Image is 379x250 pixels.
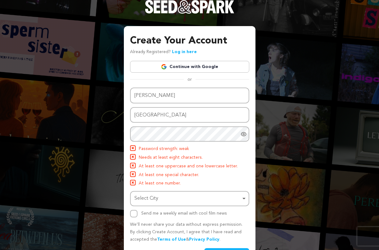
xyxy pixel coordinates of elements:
[139,171,199,179] span: At least one special character.
[131,155,135,159] img: Seed&Spark Icon
[131,180,135,185] img: Seed&Spark Icon
[131,172,135,176] img: Seed&Spark Icon
[130,107,249,123] input: Email address
[131,163,135,168] img: Seed&Spark Icon
[139,163,238,170] span: At least one uppercase and one lowercase letter.
[130,61,249,73] a: Continue with Google
[172,50,197,54] a: Log in here
[241,131,247,137] a: Show password as plain text. Warning: this will display your password on the screen.
[131,146,135,150] img: Seed&Spark Icon
[157,237,186,242] a: Terms of Use
[184,76,196,83] span: or
[139,145,189,153] span: Password strength: weak
[130,34,249,48] h3: Create Your Account
[130,221,249,243] p: We’ll never share your data without express permission. By clicking Create Account, I agree that ...
[139,180,181,187] span: At least one number.
[130,48,197,56] p: Already Registered?
[139,154,203,161] span: Needs at least eight characters.
[130,88,249,103] input: Name
[134,194,241,203] div: Select City
[189,237,219,242] a: Privacy Policy
[161,64,167,70] img: Google logo
[141,211,227,216] label: Send me a weekly email with cool film news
